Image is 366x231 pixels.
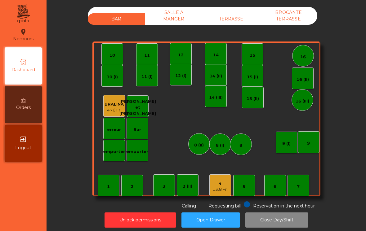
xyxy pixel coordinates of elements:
div: 8 (I) [216,142,224,149]
span: Requesting bill [208,203,241,209]
div: 16 (II) [297,76,309,83]
div: 10 (I) [107,74,118,80]
div: TERRASSE [203,13,260,25]
button: Open Drawer [181,212,240,228]
span: Dashboard [11,67,35,73]
div: 12 (I) [175,73,186,79]
div: 3 (II) [183,183,192,190]
i: exit_to_app [20,136,27,143]
div: 11 [144,52,150,59]
div: 7 [297,184,300,190]
button: Unlock permissions [105,212,176,228]
div: Nemours [13,27,33,43]
div: 4 [212,181,228,187]
div: 3 [163,183,165,190]
div: 15 (II) [247,96,259,102]
div: emporter [103,149,125,155]
span: Calling [182,203,196,209]
div: 11 (I) [141,74,153,80]
span: Orders [16,104,31,111]
div: 10 [109,52,115,59]
div: 16 (III) [296,98,309,104]
div: Bar [133,127,141,133]
div: 14 (II) [210,73,222,79]
div: 9 (I) [282,141,291,147]
div: 6 [274,184,276,190]
div: 476 Fr. [105,107,124,113]
div: 8 (II) [194,142,204,148]
div: 8 [239,142,242,149]
div: SALLE A MANGER [145,7,203,25]
div: 1 [107,184,110,190]
div: 16 [300,54,306,60]
div: [PERSON_NAME] et [PERSON_NAME] [119,98,156,117]
div: 5 [243,184,245,190]
div: BROCANTE TERRASSE [260,7,317,25]
div: 12 [178,52,184,58]
span: Reservation in the next hour [253,203,315,209]
div: erreur [107,127,121,133]
span: Logout [15,145,31,151]
div: 14 [213,52,219,58]
div: BRALINA [105,101,124,107]
img: qpiato [16,3,31,25]
div: 2 [131,184,133,190]
i: location_on [20,28,27,36]
div: 15 (I) [247,74,258,80]
button: Close Day/Shift [245,212,308,228]
div: 15 [250,52,255,59]
div: 14 (III) [209,94,223,101]
div: 9 [307,140,310,146]
div: BAR [88,13,145,25]
div: emporter [126,149,148,155]
div: 13.8 Fr. [212,186,228,193]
